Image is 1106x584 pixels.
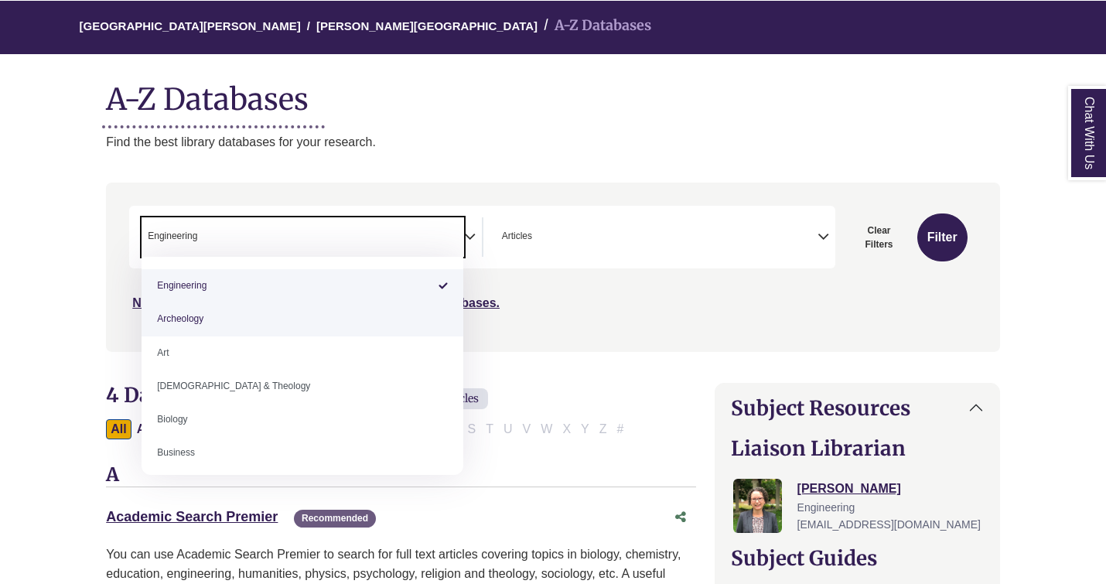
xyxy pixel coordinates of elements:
[142,370,463,403] li: [DEMOGRAPHIC_DATA] & Theology
[797,518,981,531] span: [EMAIL_ADDRESS][DOMAIN_NAME]
[845,213,913,261] button: Clear Filters
[106,1,1000,54] nav: breadcrumb
[106,183,1000,351] nav: Search filters
[142,269,463,302] li: Engineering
[142,229,197,244] li: Engineering
[106,70,1000,117] h1: A-Z Databases
[797,482,901,495] a: [PERSON_NAME]
[797,501,855,514] span: Engineering
[106,419,131,439] button: All
[535,232,542,244] textarea: Search
[106,132,1000,152] p: Find the best library databases for your research.
[917,213,968,261] button: Submit for Search Results
[106,382,333,408] span: 4 Databases Found for:
[132,296,500,309] a: Not sure where to start? Check our Recommended Databases.
[106,509,278,524] a: Academic Search Premier
[142,403,463,436] li: Biology
[142,436,463,470] li: Business
[731,436,984,460] h2: Liaison Librarian
[106,464,695,487] h3: A
[665,503,696,532] button: Share this database
[715,384,999,432] button: Subject Resources
[731,546,984,570] h2: Subject Guides
[80,17,301,32] a: [GEOGRAPHIC_DATA][PERSON_NAME]
[132,419,151,439] button: Filter Results A
[106,422,630,435] div: Alpha-list to filter by first letter of database name
[538,15,651,37] li: A-Z Databases
[502,229,532,244] span: Articles
[733,479,782,533] img: Ruth McGuire
[142,302,463,336] li: Archeology
[294,510,376,528] span: Recommended
[148,229,197,244] span: Engineering
[496,229,532,244] li: Articles
[142,336,463,370] li: Art
[200,232,207,244] textarea: Search
[316,17,538,32] a: [PERSON_NAME][GEOGRAPHIC_DATA]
